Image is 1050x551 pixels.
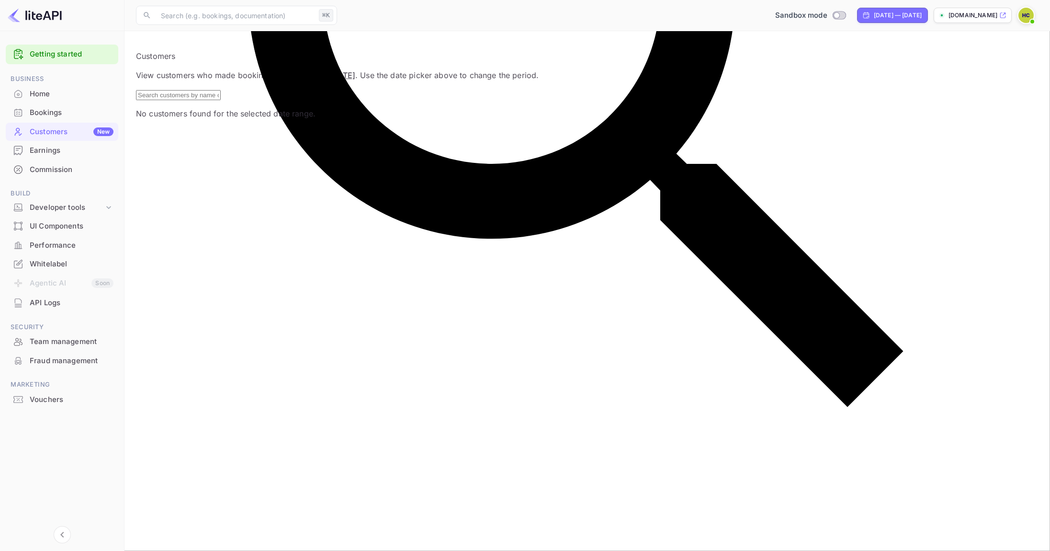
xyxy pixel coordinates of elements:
a: Team management [6,333,118,350]
a: Bookings [6,103,118,121]
div: Earnings [6,141,118,160]
span: Marketing [6,379,118,390]
div: Customers [30,126,113,138]
a: API Logs [6,294,118,311]
div: Fraud management [6,352,118,370]
a: Vouchers [6,390,118,408]
span: Security [6,322,118,333]
div: Developer tools [6,199,118,216]
div: UI Components [6,217,118,236]
img: Hugo Cannon [1018,8,1034,23]
div: Click to change the date range period [857,8,928,23]
div: Team management [6,333,118,351]
div: Switch to Production mode [771,10,849,21]
span: Build [6,188,118,199]
div: CustomersNew [6,123,118,141]
a: Whitelabel [6,255,118,273]
div: Whitelabel [30,259,113,270]
div: Vouchers [6,390,118,409]
div: API Logs [6,294,118,312]
a: Getting started [30,49,113,60]
span: Sandbox mode [775,10,827,21]
div: Fraud management [30,356,113,367]
div: Performance [30,240,113,251]
div: Commission [30,164,113,175]
div: Vouchers [30,394,113,405]
div: Developer tools [30,202,104,213]
div: New [93,127,113,136]
div: Home [30,89,113,100]
div: Bookings [6,103,118,122]
a: UI Components [6,217,118,235]
div: [DATE] — [DATE] [874,11,922,20]
a: CustomersNew [6,123,118,140]
div: Earnings [30,145,113,156]
input: Search customers by name or email... [136,90,221,100]
div: Getting started [6,45,118,64]
input: Search (e.g. bookings, documentation) [155,6,315,25]
div: API Logs [30,298,113,309]
div: Commission [6,161,118,179]
div: ⌘K [319,9,333,22]
a: Earnings [6,141,118,159]
div: UI Components [30,221,113,232]
a: Home [6,85,118,103]
div: Bookings [30,107,113,118]
div: Team management [30,336,113,347]
div: Whitelabel [6,255,118,274]
div: Performance [6,236,118,255]
a: Commission [6,161,118,178]
a: Performance [6,236,118,254]
p: [DOMAIN_NAME] [948,11,997,20]
button: Collapse navigation [54,526,71,543]
img: LiteAPI logo [8,8,62,23]
div: Home [6,85,118,103]
span: Business [6,74,118,84]
p: No customers found for the selected date range. [136,108,1039,119]
a: Fraud management [6,352,118,369]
